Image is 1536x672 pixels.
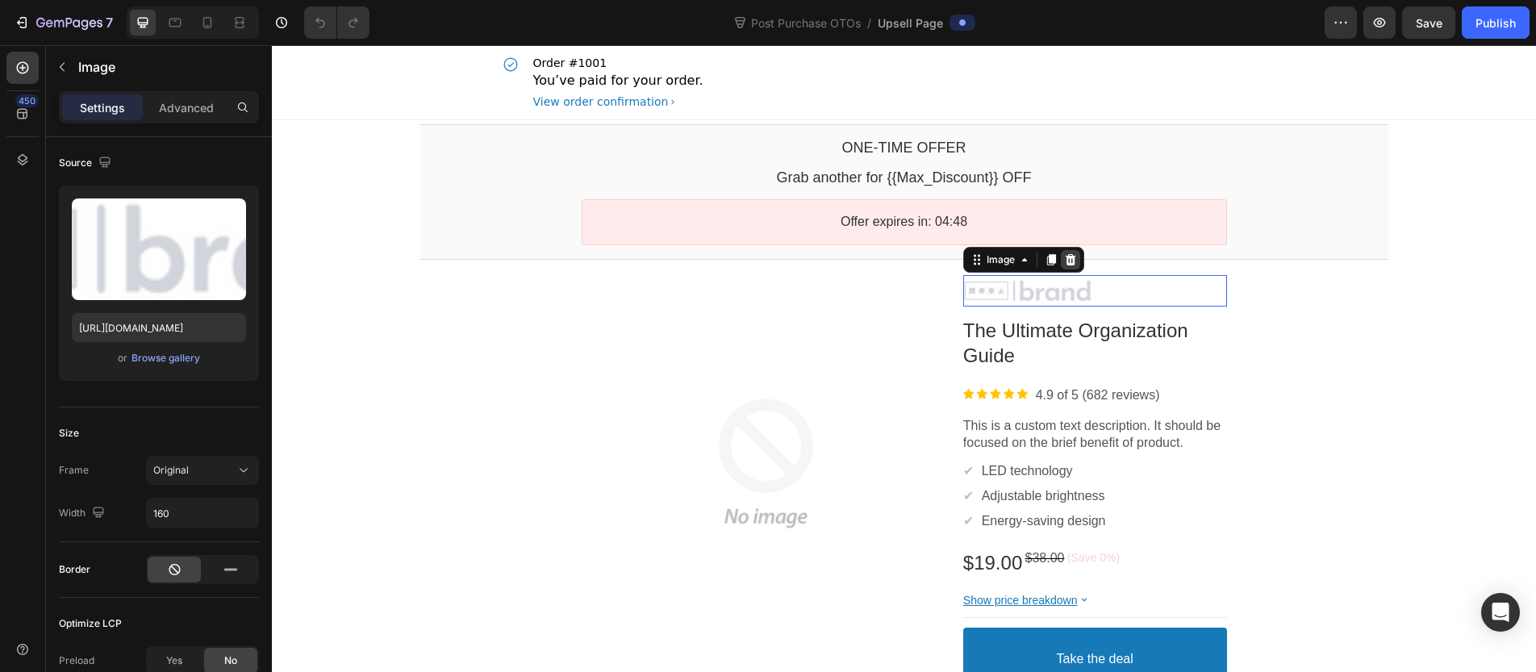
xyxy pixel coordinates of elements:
[504,124,759,140] bdo: Grab another for {{Max_Discount}} OFF
[166,653,182,668] span: Yes
[78,57,253,77] p: Image
[1462,6,1530,39] button: Publish
[59,562,90,577] div: Border
[118,349,127,368] span: or
[569,169,695,183] bdo: Offer expires in: 04:48
[59,503,108,524] div: Width
[710,418,801,435] p: LED technology
[131,350,201,366] button: Browse gallery
[72,313,246,342] input: https://example.com/image.jpg
[691,444,702,457] span: ✔
[80,99,125,116] p: Settings
[785,606,862,623] bdo: Take the deal
[1402,6,1455,39] button: Save
[131,351,200,365] div: Browse gallery
[1481,593,1520,632] div: Open Intercom Messenger
[159,99,214,116] p: Advanced
[753,506,793,520] bdo: $38.00
[710,443,833,460] p: Adjustable brightness
[59,426,79,440] div: Size
[795,506,848,519] bdo: (Save 0%)
[691,507,750,528] bdo: $19.00
[59,152,115,174] div: Source
[106,13,113,32] p: 7
[146,456,259,485] button: Original
[59,653,94,668] div: Preload
[691,373,955,407] p: This is a custom text description. It should be focused on the brief benefit of product.
[1416,16,1442,30] span: Save
[691,469,702,482] span: ✔
[153,464,189,476] span: Original
[691,419,702,432] span: ✔
[304,6,369,39] div: Undo/Redo
[691,274,916,321] bdo: The Ultimate Organization Guide
[224,653,237,668] span: No
[710,468,834,485] p: Energy-saving design
[570,94,695,111] bdo: One-time Offer
[867,15,871,31] span: /
[748,15,864,31] span: Post Purchase OTOs
[15,94,39,107] div: 450
[1475,15,1516,31] div: Publish
[59,616,122,631] div: Optimize LCP
[6,6,120,39] button: 7
[712,208,746,220] div: Image
[691,549,806,561] bdo: Show price breakdown
[272,45,1536,672] iframe: Design area
[878,15,943,31] span: Upsell Page
[147,499,258,528] input: Auto
[764,342,888,359] p: 4.9 of 5 (682 reviews)
[72,198,246,300] img: preview-image
[691,582,955,646] button: Take the deal
[59,463,89,478] div: Frame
